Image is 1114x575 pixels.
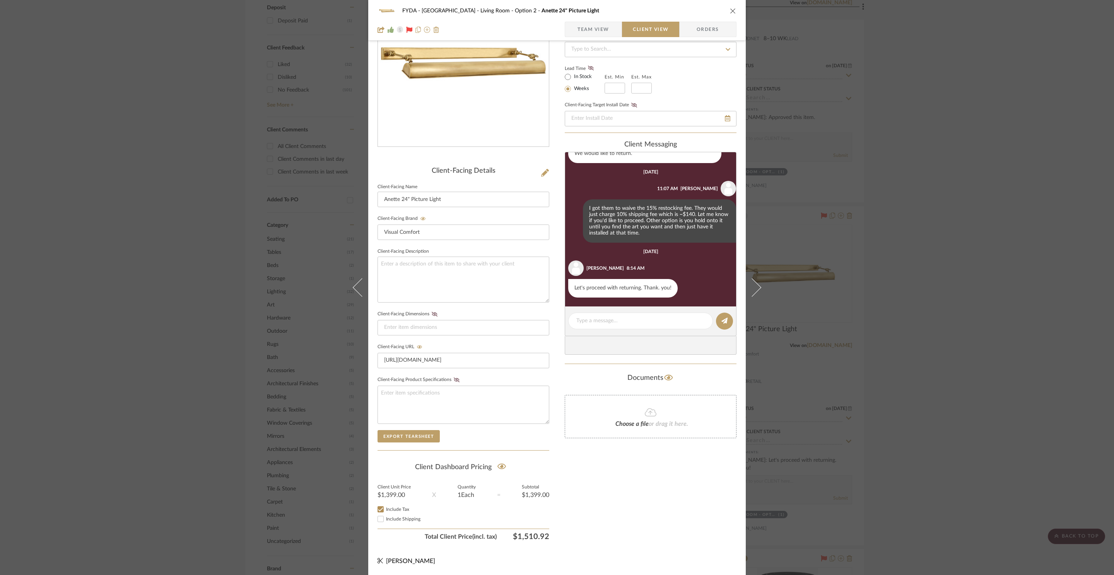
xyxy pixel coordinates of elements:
button: Export Tearsheet [378,430,440,442]
span: or drag it here. [649,421,688,427]
label: Client-Facing Product Specifications [378,377,462,383]
img: 34574d8c-10eb-464f-a3f6-1660635533f1_48x40.jpg [378,3,396,19]
span: [PERSON_NAME] [386,558,435,564]
div: Let's proceed with returning. Thank. you! [568,279,678,298]
label: Weeks [572,85,589,92]
label: Client-Facing Dimensions [378,311,440,317]
span: Team View [578,22,609,37]
img: user_avatar.png [721,181,736,196]
input: Enter Install Date [565,111,736,126]
span: Include Tax [386,507,409,512]
label: Client-Facing Target Install Date [565,102,639,108]
label: Subtotal [522,485,549,489]
div: X [432,490,436,500]
label: Est. Max [631,74,652,80]
button: Client-Facing Brand [418,216,428,221]
span: Living Room - Option 2 [480,8,542,14]
span: (incl. tax) [472,532,497,541]
label: Client-Facing Name [378,185,417,189]
label: Lead Time [565,65,605,72]
label: Client-Facing URL [378,344,425,350]
input: Enter item URL [378,353,549,368]
button: Client-Facing Dimensions [429,311,440,317]
div: Client Dashboard Pricing [378,458,549,476]
button: Client-Facing Target Install Date [629,102,639,108]
div: 1 Each [458,492,476,498]
input: Enter Client-Facing Item Name [378,192,549,207]
div: 11:07 AM [657,185,678,192]
label: In Stock [572,73,592,80]
span: Anette 24" Picture Light [542,8,599,14]
span: Orders [688,22,728,37]
div: Documents [565,372,736,384]
div: 8:14 AM [627,265,644,272]
span: Choose a file [615,421,649,427]
button: Client-Facing Product Specifications [451,377,462,383]
img: user_avatar.png [568,260,584,276]
div: [PERSON_NAME] [586,265,624,272]
button: Client-Facing URL [414,344,425,350]
label: Quantity [458,485,476,489]
div: I got them to waive the 15% restocking fee. They would just charge 10% shipping fee which is ~$14... [583,199,736,243]
mat-radio-group: Select item type [565,72,605,94]
div: [DATE] [643,169,658,175]
label: Client Unit Price [378,485,411,489]
input: Type to Search… [565,42,736,57]
button: close [730,7,736,14]
div: = [497,490,501,500]
label: Est. Min [605,74,624,80]
span: Client View [633,22,668,37]
div: $1,399.00 [378,492,411,498]
span: $1,510.92 [497,532,549,541]
input: Enter Client-Facing Brand [378,225,549,240]
div: client Messaging [565,141,736,149]
button: Lead Time [586,65,596,72]
input: Enter item dimensions [378,320,549,335]
div: $1,399.00 [522,492,549,498]
label: Client-Facing Brand [378,216,428,221]
span: Total Client Price [378,532,497,541]
img: Remove from project [433,27,439,33]
div: Client-Facing Details [378,167,549,175]
span: FYDA - [GEOGRAPHIC_DATA] [402,8,480,14]
div: [PERSON_NAME] [680,185,718,192]
span: Include Shipping [386,517,420,521]
label: Client-Facing Description [378,250,429,253]
div: [DATE] [643,249,658,254]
